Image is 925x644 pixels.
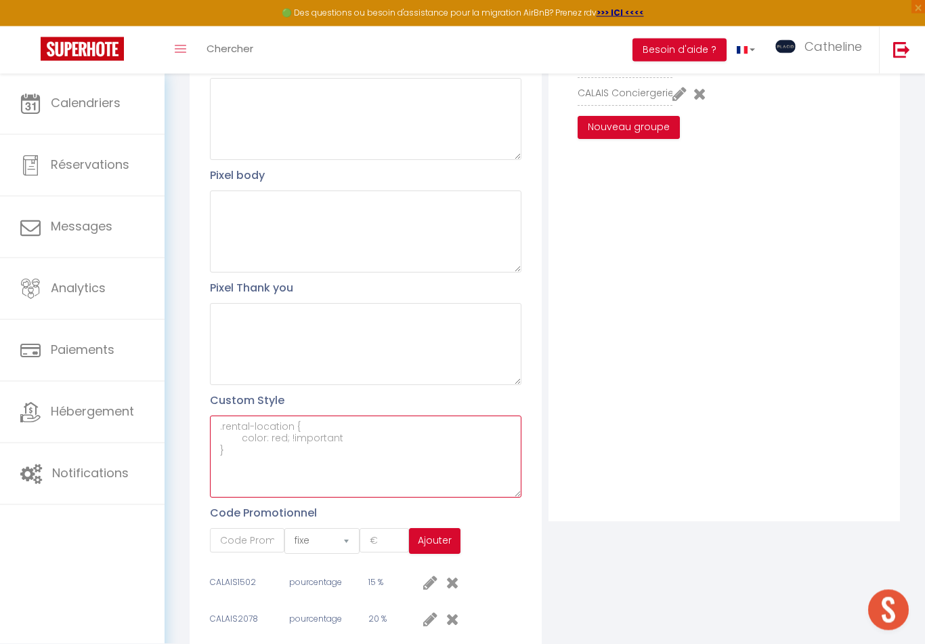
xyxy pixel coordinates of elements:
span: Messages [51,218,112,235]
span: CALAIS2078 [210,613,258,625]
input: Code Promotionnel [210,529,284,553]
p: Code Promotionnel [210,505,459,522]
img: logout [893,41,910,58]
button: Besoin d'aide ? [632,39,727,62]
p: Pixel Thank you [210,280,521,297]
a: ... Catheline [765,26,879,74]
img: Super Booking [41,37,124,61]
a: >>> ICI <<<< [597,7,644,18]
button: Ajouter [409,529,460,555]
span: Chercher [207,41,253,56]
span: CALAIS1502 [210,577,256,588]
span: Notifications [52,465,129,482]
span: Calendriers [51,95,121,112]
button: Nouveau groupe [578,117,680,140]
span: Analytics [51,280,106,297]
span: pourcentage [289,613,342,625]
a: Chercher [196,26,263,74]
span: 20 % [368,613,387,625]
span: Paiements [51,342,114,359]
span: Réservations [51,157,129,174]
p: Pixel body [210,167,521,184]
span: 15 % [368,577,383,588]
span: pourcentage [289,577,342,588]
img: ... [775,40,796,54]
span: Hébergement [51,403,134,420]
input: € [360,529,410,553]
p: Custom Style [210,393,521,409]
div: Ouvrir le chat [868,590,909,630]
span: Catheline [804,38,862,55]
